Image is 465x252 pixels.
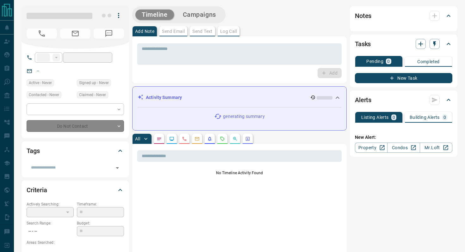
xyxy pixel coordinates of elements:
div: Criteria [27,182,124,198]
button: Open [113,163,122,172]
p: -- - -- [27,226,74,237]
a: Condos [387,143,420,153]
span: Claimed - Never [79,92,106,98]
h2: Alerts [355,95,371,105]
h2: Criteria [27,185,47,195]
svg: Agent Actions [245,136,250,141]
a: Property [355,143,387,153]
span: Contacted - Never [29,92,59,98]
div: Alerts [355,92,452,108]
button: New Task [355,73,452,83]
p: Areas Searched: [27,240,124,245]
svg: Lead Browsing Activity [169,136,174,141]
div: Activity Summary [138,92,341,103]
p: New Alert: [355,134,452,141]
button: Timeline [135,9,174,20]
p: Activity Summary [146,94,182,101]
svg: Requests [220,136,225,141]
p: Actively Searching: [27,201,74,207]
div: Tags [27,143,124,158]
div: Tasks [355,36,452,52]
svg: Notes [157,136,162,141]
svg: Emails [195,136,200,141]
span: No Number [27,28,57,39]
span: No Email [60,28,90,39]
p: Add Note [135,29,154,34]
p: 0 [443,115,446,120]
p: Completed [417,59,440,64]
span: No Number [94,28,124,39]
h2: Tasks [355,39,371,49]
p: Listing Alerts [361,115,389,120]
p: All [135,137,140,141]
p: 0 [387,59,390,64]
div: Notes [355,8,452,23]
p: No Timeline Activity Found [137,170,342,176]
h2: Tags [27,146,40,156]
svg: Opportunities [232,136,238,141]
svg: Listing Alerts [207,136,212,141]
p: Budget: [77,220,124,226]
h2: Notes [355,11,371,21]
p: Timeframe: [77,201,124,207]
div: Do Not Contact [27,120,124,132]
p: Pending [366,59,383,64]
button: Campaigns [177,9,222,20]
svg: Calls [182,136,187,141]
a: -- [37,68,39,73]
span: Signed up - Never [79,80,109,86]
p: generating summary [223,113,264,120]
p: Search Range: [27,220,74,226]
a: Mr.Loft [420,143,452,153]
p: 0 [393,115,395,120]
p: Building Alerts [410,115,440,120]
span: Active - Never [29,80,52,86]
